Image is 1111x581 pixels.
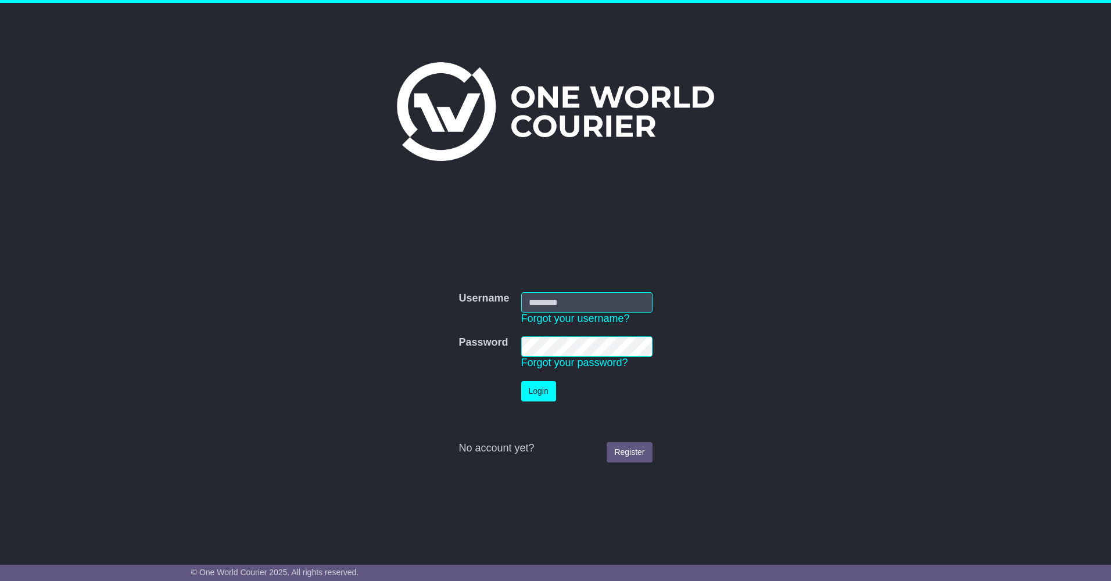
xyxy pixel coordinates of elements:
label: Password [458,336,508,349]
a: Forgot your username? [521,313,630,324]
span: © One World Courier 2025. All rights reserved. [191,568,359,577]
img: One World [397,62,714,161]
a: Register [607,442,652,462]
button: Login [521,381,556,401]
div: No account yet? [458,442,652,455]
a: Forgot your password? [521,357,628,368]
label: Username [458,292,509,305]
